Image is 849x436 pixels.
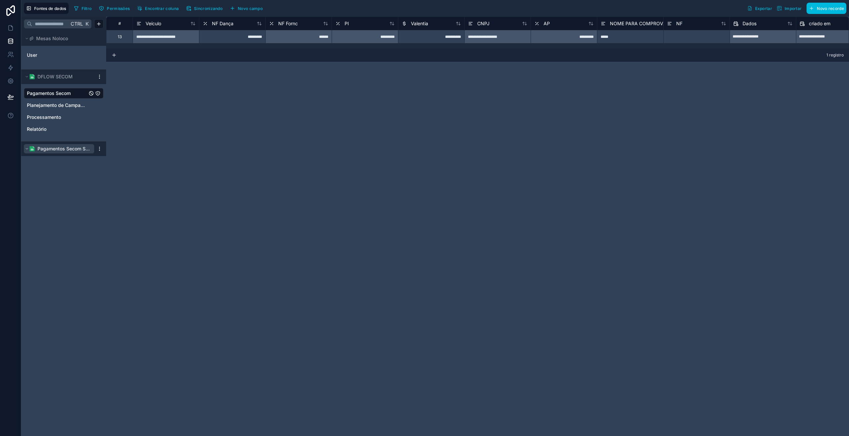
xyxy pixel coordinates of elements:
div: Relatório [24,124,103,134]
font: 1 registro [826,52,844,57]
font: Novo campo [238,6,263,11]
font: NF [676,21,683,26]
img: Logotipo do Planilhas Google [30,146,35,151]
button: Logotipo do Planilhas GoogleDFLOW SECOM [24,72,94,81]
font: CNPJ [477,21,490,26]
a: User [27,52,81,58]
font: Ctrl [71,21,83,27]
font: Sincronizando [194,6,223,11]
div: Processamento [24,112,103,123]
button: Novo recorde [807,3,846,14]
font: Valentia [411,21,428,26]
a: Sincronizando [184,3,228,13]
font: criado em [809,21,830,26]
font: DFLOW SECOM [37,74,73,79]
font: Filtro [82,6,92,11]
font: Pagamentos Secom Suite [37,146,94,151]
button: Novo campo [228,3,265,13]
font: Mesas Noloco [36,36,68,41]
button: Permissões [97,3,132,13]
font: Dados [743,21,756,26]
font: # [118,21,121,26]
font: Importar [785,6,802,11]
font: PI [345,21,349,26]
button: Mesas Noloco [24,34,99,43]
button: Fontes de dados [24,3,69,14]
font: Fontes de dados [34,6,66,11]
font: NOME PARA COMPROVANTES [610,21,679,26]
font: Exportar [755,6,772,11]
a: Relatório [27,126,87,132]
span: Pagamentos Secom [27,90,71,97]
font: Encontrar coluna [145,6,179,11]
div: Pagamentos Secom [24,88,103,99]
font: Veículo [146,21,161,26]
font: Novo recorde [817,6,844,11]
font: 13 [118,34,122,39]
button: Sincronizando [184,3,225,13]
span: Processamento [27,114,61,121]
span: User [27,52,37,58]
a: Planejamento de Campanha [27,102,87,109]
font: NF Fornc [278,21,298,26]
button: Filtro [71,3,94,13]
font: Permissões [107,6,130,11]
a: Processamento [27,114,87,121]
img: Logotipo do Planilhas Google [30,74,35,79]
div: Planejamento de Campanha [24,100,103,111]
a: Permissões [97,3,135,13]
a: Novo recorde [804,3,846,14]
a: Pagamentos Secom [27,90,87,97]
font: AP [544,21,550,26]
button: Logotipo do Planilhas GooglePagamentos Secom Suite [24,144,94,153]
font: NF Dança [212,21,233,26]
font: K [86,21,89,27]
span: Relatório [27,126,46,132]
div: Usuário [24,50,103,60]
button: Exportar [745,3,774,14]
button: Encontrar coluna [135,3,181,13]
button: Importar [774,3,804,14]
